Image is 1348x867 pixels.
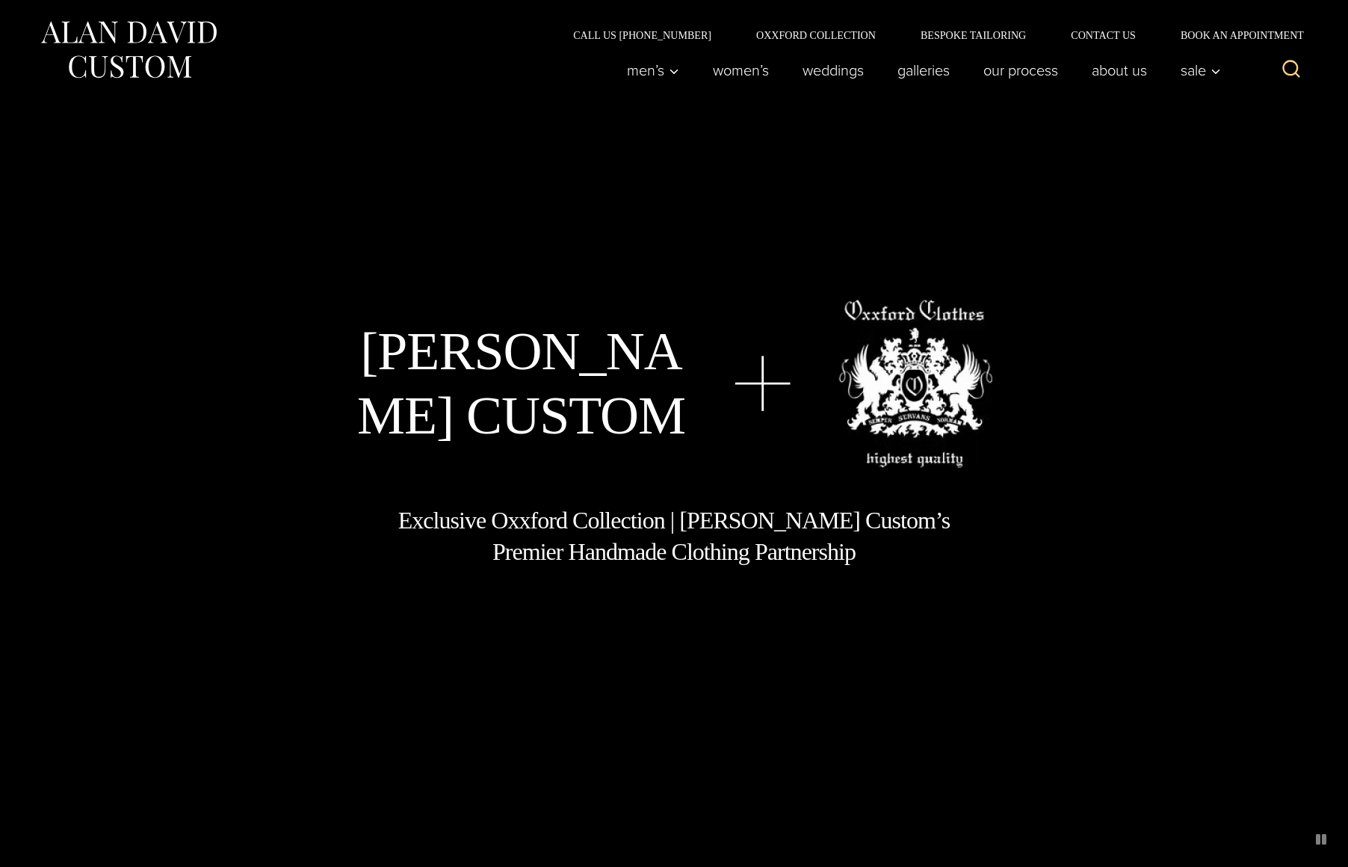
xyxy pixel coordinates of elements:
[627,63,679,78] span: Men’s
[1075,55,1164,85] a: About Us
[696,55,786,85] a: Women’s
[786,55,881,85] a: weddings
[838,300,992,468] img: oxxford clothes, highest quality
[1181,63,1221,78] span: Sale
[967,55,1075,85] a: Our Process
[1158,30,1309,40] a: Book an Appointment
[356,319,687,448] h1: [PERSON_NAME] Custom
[734,30,898,40] a: Oxxford Collection
[1048,30,1158,40] a: Contact Us
[1273,52,1309,88] button: View Search Form
[610,55,1229,85] nav: Primary Navigation
[1309,827,1333,851] button: pause animated background image
[39,16,218,83] img: Alan David Custom
[551,30,1309,40] nav: Secondary Navigation
[881,55,967,85] a: Galleries
[898,30,1048,40] a: Bespoke Tailoring
[551,30,734,40] a: Call Us [PHONE_NUMBER]
[397,505,951,567] h1: Exclusive Oxxford Collection | [PERSON_NAME] Custom’s Premier Handmade Clothing Partnership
